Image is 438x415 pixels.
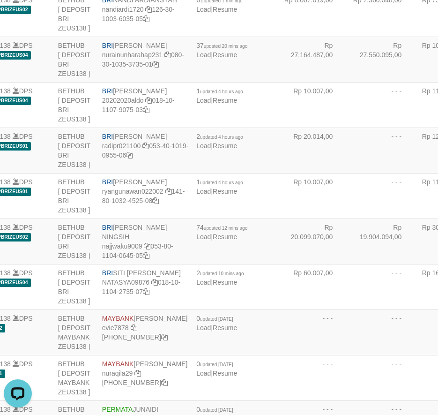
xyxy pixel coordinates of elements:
[165,188,172,195] a: Copy ryangunawan022002 to clipboard
[204,226,247,231] span: updated 12 mins ago
[196,224,247,241] span: |
[213,142,237,150] a: Resume
[200,89,243,94] span: updated 4 hours ago
[196,360,233,368] span: 0
[196,42,247,49] span: 37
[196,188,211,195] a: Load
[278,37,347,82] td: Rp 27.164.487,00
[152,60,159,68] a: Copy 080301035373501 to clipboard
[278,309,347,355] td: - - -
[196,142,211,150] a: Load
[102,42,113,49] span: BRI
[347,264,416,309] td: - - -
[196,315,233,322] span: 0
[278,173,347,219] td: Rp 10.007,00
[213,279,237,286] a: Resume
[131,324,137,332] a: Copy evie7878 to clipboard
[54,219,98,264] td: BETHUB [ DEPOSIT BRI ZEUS138 ]
[278,264,347,309] td: Rp 60.007,00
[54,173,98,219] td: BETHUB [ DEPOSIT BRI ZEUS138 ]
[126,151,133,159] a: Copy 053401019095506 to clipboard
[152,197,159,204] a: Copy 141801032452508 to clipboard
[196,87,243,95] span: 1
[98,128,193,173] td: [PERSON_NAME] 053-40-1019-0955-06
[347,37,416,82] td: Rp 27.550.095,00
[54,309,98,355] td: BETHUB [ DEPOSIT MAYBANK ZEUS138 ]
[347,219,416,264] td: Rp 19.904.094,00
[278,219,347,264] td: Rp 20.099.070,00
[98,355,193,400] td: [PERSON_NAME] [PHONE_NUMBER]
[102,324,129,332] a: evie7878
[98,37,193,82] td: [PERSON_NAME] 080-30-1035-3735-01
[102,406,133,413] span: PERMATA
[200,317,233,322] span: updated [DATE]
[347,355,416,400] td: - - -
[196,324,211,332] a: Load
[54,82,98,128] td: BETHUB [ DEPOSIT BRI ZEUS138 ]
[164,51,171,59] a: Copy nurainunharahap231 to clipboard
[196,279,211,286] a: Load
[196,233,211,241] a: Load
[102,224,113,231] span: BRI
[102,269,113,277] span: BRI
[161,379,168,386] a: Copy 8743968600 to clipboard
[204,44,247,49] span: updated 20 mins ago
[54,37,98,82] td: BETHUB [ DEPOSIT BRI ZEUS138 ]
[102,87,113,95] span: BRI
[102,51,163,59] a: nurainunharahap231
[134,370,141,377] a: Copy nuraqila29 to clipboard
[196,133,243,140] span: 2
[196,51,211,59] a: Load
[143,252,149,259] a: Copy 053801104064505 to clipboard
[102,279,149,286] a: NATASYA09876
[200,180,243,185] span: updated 4 hours ago
[347,309,416,355] td: - - -
[102,188,163,195] a: ryangunawan022002
[196,406,233,413] span: 0
[196,360,237,377] span: |
[278,128,347,173] td: Rp 20.014,00
[102,242,142,250] a: najjwaku9009
[143,106,149,113] a: Copy 018101107907503 to clipboard
[213,6,237,13] a: Resume
[196,133,243,150] span: |
[102,370,133,377] a: nuraqila29
[98,219,193,264] td: [PERSON_NAME] NINGSIH 053-80-1104-0645-05
[196,178,243,195] span: |
[200,362,233,367] span: updated [DATE]
[102,315,134,322] span: MAYBANK
[102,178,113,186] span: BRI
[102,360,134,368] span: MAYBANK
[98,264,193,309] td: SITI [PERSON_NAME] 018-10-1104-2735-07
[98,82,193,128] td: [PERSON_NAME] 018-10-1107-9075-03
[142,142,149,150] a: Copy radipr021100 to clipboard
[213,233,237,241] a: Resume
[151,279,158,286] a: Copy NATASYA09876 to clipboard
[196,97,211,104] a: Load
[200,135,243,140] span: updated 4 hours ago
[145,97,152,104] a: Copy 20202020aldo to clipboard
[196,269,244,286] span: |
[213,370,237,377] a: Resume
[213,97,237,104] a: Resume
[102,133,113,140] span: BRI
[347,82,416,128] td: - - -
[196,269,244,277] span: 2
[200,271,244,276] span: updated 10 mins ago
[196,224,247,231] span: 74
[145,6,152,13] a: Copy nandiardi1720 to clipboard
[161,333,168,341] a: Copy 8004940100 to clipboard
[98,173,193,219] td: [PERSON_NAME] 141-80-1032-4525-08
[196,370,211,377] a: Load
[196,315,237,332] span: |
[102,6,144,13] a: nandiardi1720
[102,97,144,104] a: 20202020aldo
[213,324,237,332] a: Resume
[196,42,247,59] span: |
[213,51,237,59] a: Resume
[347,128,416,173] td: - - -
[213,188,237,195] a: Resume
[4,4,32,32] button: Open LiveChat chat widget
[143,15,149,23] a: Copy 126301003603505 to clipboard
[54,355,98,400] td: BETHUB [ DEPOSIT MAYBANK ZEUS138 ]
